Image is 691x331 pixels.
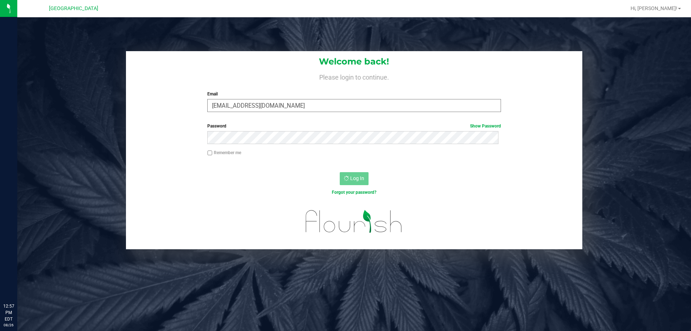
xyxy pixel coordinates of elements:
[297,203,411,240] img: flourish_logo.svg
[3,303,14,322] p: 12:57 PM EDT
[631,5,677,11] span: Hi, [PERSON_NAME]!
[470,124,501,129] a: Show Password
[126,57,582,66] h1: Welcome back!
[350,175,364,181] span: Log In
[49,5,98,12] span: [GEOGRAPHIC_DATA]
[3,322,14,328] p: 08/26
[207,151,212,156] input: Remember me
[207,124,226,129] span: Password
[207,149,241,156] label: Remember me
[340,172,369,185] button: Log In
[207,91,501,97] label: Email
[332,190,376,195] a: Forgot your password?
[126,72,582,81] h4: Please login to continue.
